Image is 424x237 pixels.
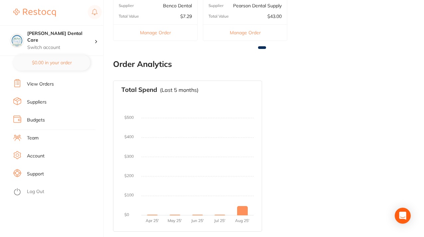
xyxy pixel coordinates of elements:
[119,14,139,19] p: Total Value
[27,44,94,51] p: Switch account
[13,55,90,71] button: $0.00 in your order
[27,99,47,106] a: Suppliers
[209,14,229,19] p: Total Value
[13,9,56,17] img: Restocq Logo
[27,171,44,177] a: Support
[180,14,192,19] p: $7.29
[27,153,45,159] a: Account
[27,81,54,88] a: View Orders
[267,14,282,19] p: $43.00
[27,135,39,141] a: Team
[27,30,94,43] h4: Penrod Dental Care
[233,3,282,8] p: Pearson Dental Supply
[27,188,44,195] a: Log Out
[113,24,197,41] button: Manage Order
[113,60,411,69] h2: Order Analytics
[10,34,24,47] img: Penrod Dental Care
[27,117,45,123] a: Budgets
[395,208,411,224] div: Open Intercom Messenger
[163,3,192,8] p: Benco Dental
[209,3,223,8] p: Supplier
[13,187,101,197] button: Log Out
[203,24,287,41] button: Manage Order
[121,86,157,94] h3: Total Spend
[119,3,134,8] p: Supplier
[13,5,56,20] a: Restocq Logo
[160,87,199,93] p: (Last 5 months)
